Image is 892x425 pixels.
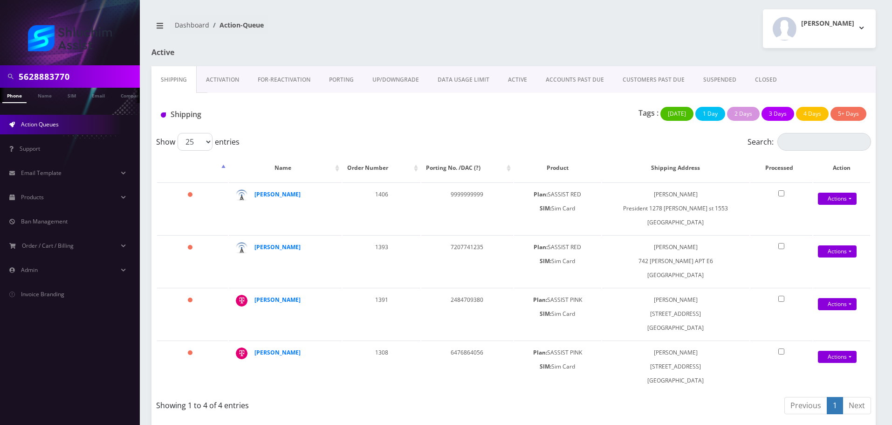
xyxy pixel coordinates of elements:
[363,66,428,93] a: UP/DOWNGRADE
[763,9,876,48] button: [PERSON_NAME]
[421,288,513,340] td: 2484709380
[748,133,871,151] label: Search:
[746,66,786,93] a: CLOSED
[421,154,513,181] th: Porting No. /DAC (?): activate to sort column ascending
[19,68,137,85] input: Search in Company
[540,362,551,370] b: SIM:
[801,20,854,28] h2: [PERSON_NAME]
[63,88,81,102] a: SIM
[156,396,507,411] div: Showing 1 to 4 of 4 entries
[421,235,513,287] td: 7207741235
[540,310,551,318] b: SIM:
[21,120,59,128] span: Action Queues
[254,243,301,251] a: [PERSON_NAME]
[534,243,548,251] b: Plan:
[533,348,547,356] b: Plan:
[151,15,507,42] nav: breadcrumb
[602,288,749,340] td: [PERSON_NAME] [STREET_ADDRESS] [GEOGRAPHIC_DATA]
[830,107,866,121] button: 5+ Days
[514,341,601,392] td: SASSIST PINK Sim Card
[343,235,420,287] td: 1393
[514,288,601,340] td: SASSIST PINK Sim Card
[514,182,601,234] td: SASSIST RED Sim Card
[21,217,68,225] span: Ban Management
[784,397,827,414] a: Previous
[499,66,536,93] a: ACTIVE
[254,296,301,304] a: [PERSON_NAME]
[534,190,548,198] b: Plan:
[818,245,857,258] a: Actions
[514,235,601,287] td: SASSIST RED Sim Card
[157,154,228,181] th: : activate to sort column descending
[343,182,420,234] td: 1406
[21,169,62,177] span: Email Template
[343,154,420,181] th: Order Number: activate to sort column ascending
[151,48,384,57] h1: Active
[602,235,749,287] td: [PERSON_NAME] 742 [PERSON_NAME] APT E6 [GEOGRAPHIC_DATA]
[750,154,812,181] th: Processed: activate to sort column ascending
[116,88,147,102] a: Company
[777,133,871,151] input: Search:
[602,154,749,181] th: Shipping Address
[178,133,213,151] select: Showentries
[2,88,27,103] a: Phone
[21,266,38,274] span: Admin
[796,107,829,121] button: 4 Days
[602,341,749,392] td: [PERSON_NAME] [STREET_ADDRESS] [GEOGRAPHIC_DATA]
[540,204,551,212] b: SIM:
[197,66,248,93] a: Activation
[818,351,857,363] a: Actions
[21,290,64,298] span: Invoice Branding
[827,397,843,414] a: 1
[209,20,264,30] li: Action-Queue
[540,257,551,265] b: SIM:
[343,288,420,340] td: 1391
[660,107,693,121] button: [DATE]
[421,182,513,234] td: 9999999999
[248,66,320,93] a: FOR-REActivation
[229,154,342,181] th: Name: activate to sort column ascending
[175,21,209,29] a: Dashboard
[22,242,74,250] span: Order / Cart / Billing
[695,107,725,121] button: 1 Day
[343,341,420,392] td: 1308
[21,193,44,201] span: Products
[161,112,166,118] img: Shipping
[428,66,499,93] a: DATA USAGE LIMIT
[536,66,613,93] a: ACCOUNTS PAST DUE
[421,341,513,392] td: 6476864056
[514,154,601,181] th: Product
[87,88,110,102] a: Email
[20,145,40,153] span: Support
[818,298,857,310] a: Actions
[151,66,197,93] a: Shipping
[602,182,749,234] td: [PERSON_NAME] President 1278 [PERSON_NAME] st 1553 [GEOGRAPHIC_DATA]
[320,66,363,93] a: PORTING
[28,25,112,51] img: Shluchim Assist
[254,348,301,356] a: [PERSON_NAME]
[33,88,56,102] a: Name
[727,107,760,121] button: 2 Days
[533,296,547,304] b: Plan:
[161,110,387,119] h1: Shipping
[813,154,870,181] th: Action
[843,397,871,414] a: Next
[638,107,659,118] p: Tags :
[254,190,301,198] a: [PERSON_NAME]
[762,107,794,121] button: 3 Days
[156,133,240,151] label: Show entries
[613,66,694,93] a: CUSTOMERS PAST DUE
[818,193,857,205] a: Actions
[694,66,746,93] a: SUSPENDED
